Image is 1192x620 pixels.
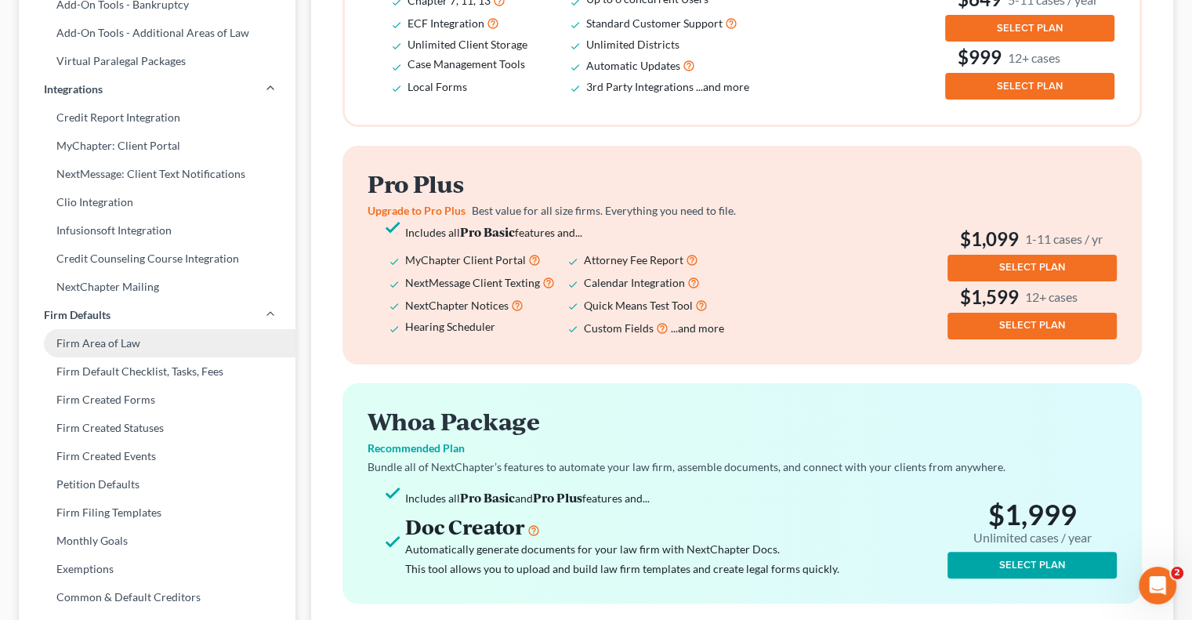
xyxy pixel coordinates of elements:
[405,320,495,333] span: Hearing Scheduler
[25,248,118,261] b: Dynamic forms
[533,489,582,506] strong: Pro Plus
[584,253,683,266] span: Attorney Fee Report
[25,133,232,161] b: Important Update: Form Changes in Progress
[408,80,467,93] span: Local Forms
[405,299,509,312] span: NextChapter Notices
[947,255,1117,281] button: SELECT PLAN
[44,82,103,97] span: Integrations
[405,253,526,266] span: MyChapter Client Portal
[973,531,1092,546] small: Unlimited cases / year
[19,132,295,160] a: MyChapter: Client Portal
[19,357,295,386] a: Firm Default Checklist, Tasks, Fees
[696,80,749,93] span: ...and more
[1025,288,1078,305] small: 12+ cases
[76,20,152,35] p: Active 14h ago
[368,408,1117,434] h2: Whoa Package
[76,8,178,20] h1: [PERSON_NAME]
[13,467,300,494] textarea: Message…
[947,285,1117,310] h3: $1,599
[275,6,303,34] div: Close
[1025,230,1103,247] small: 1-11 cases / yr
[19,442,295,470] a: Firm Created Events
[114,210,148,223] b: static
[405,559,941,578] div: This tool allows you to upload and build law firm templates and create legal forms quickly.
[19,47,295,75] a: Virtual Paralegal Packages
[408,16,484,30] span: ECF Integration
[19,216,295,245] a: Infusionsoft Integration
[19,499,295,527] a: Firm Filing Templates
[51,210,103,223] b: dynamic
[368,441,1117,456] p: Recommended Plan
[25,233,245,325] div: automatically adjust based on your input, showing or hiding fields to streamline the process. dis...
[19,273,295,301] a: NextChapter Mailing
[945,73,1114,100] button: SELECT PLAN
[947,227,1117,252] h3: $1,099
[19,160,295,188] a: NextMessage: Client Text Notifications
[405,226,582,239] span: Includes all features and...
[586,80,694,93] span: 3rd Party Integrations
[24,500,37,513] button: Upload attachment
[584,321,654,335] span: Custom Fields
[19,414,295,442] a: Firm Created Statuses
[405,514,941,539] h3: Doc Creator
[997,80,1063,92] span: SELECT PLAN
[19,301,295,329] a: Firm Defaults
[671,321,724,335] span: ...and more
[1171,567,1183,579] span: 2
[19,103,295,132] a: Credit Report Integration
[49,500,62,513] button: Emoji picker
[460,223,515,240] strong: Pro Basic
[586,38,679,51] span: Unlimited Districts
[19,527,295,555] a: Monthly Goals
[1008,49,1060,66] small: 12+ cases
[19,470,295,499] a: Petition Defaults
[999,261,1065,274] span: SELECT PLAN
[13,123,257,465] div: Important Update: Form Changes in ProgressDue to a major app update, some forms have temporarily ...
[999,559,1065,571] span: SELECT PLAN
[25,132,245,225] div: Due to a major app update, some forms have temporarily changed from to .
[586,16,723,30] span: Standard Customer Support
[19,19,295,47] a: Add-On Tools - Additional Areas of Law
[19,188,295,216] a: Clio Integration
[10,6,40,36] button: go back
[405,488,941,508] li: Includes all and features and...
[13,123,301,499] div: Emma says…
[368,171,769,197] h2: Pro Plus
[74,500,87,513] button: Gif picker
[100,500,112,513] button: Start recording
[269,494,294,519] button: Send a message…
[25,332,245,455] div: Our team is actively working to re-integrate dynamic functionality and expects to have it restore...
[947,552,1117,578] button: SELECT PLAN
[997,22,1063,34] span: SELECT PLAN
[19,386,295,414] a: Firm Created Forms
[19,555,295,583] a: Exemptions
[368,204,466,217] span: Upgrade to Pro Plus
[947,498,1117,549] h2: $1,999
[584,299,693,312] span: Quick Means Test Tool
[408,38,527,51] span: Unlimited Client Storage
[44,307,111,323] span: Firm Defaults
[947,313,1117,339] button: SELECT PLAN
[19,583,295,611] a: Common & Default Creditors
[586,59,680,72] span: Automatic Updates
[584,276,685,289] span: Calendar Integration
[472,204,736,217] span: Best value for all size firms. Everything you need to file.
[405,276,540,289] span: NextMessage Client Texting
[245,6,275,36] button: Home
[368,459,1117,475] p: Bundle all of NextChapter’s features to automate your law firm, assemble documents, and connect w...
[405,539,941,559] div: Automatically generate documents for your law firm with NextChapter Docs.
[19,245,295,273] a: Credit Counseling Course Integration
[45,9,70,34] img: Profile image for Emma
[945,15,1114,42] button: SELECT PLAN
[945,45,1114,70] h3: $999
[1139,567,1176,604] iframe: Intercom live chat
[19,329,295,357] a: Firm Area of Law
[408,57,525,71] span: Case Management Tools
[19,75,295,103] a: Integrations
[25,279,237,307] b: Static forms
[460,489,515,506] strong: Pro Basic
[999,319,1065,332] span: SELECT PLAN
